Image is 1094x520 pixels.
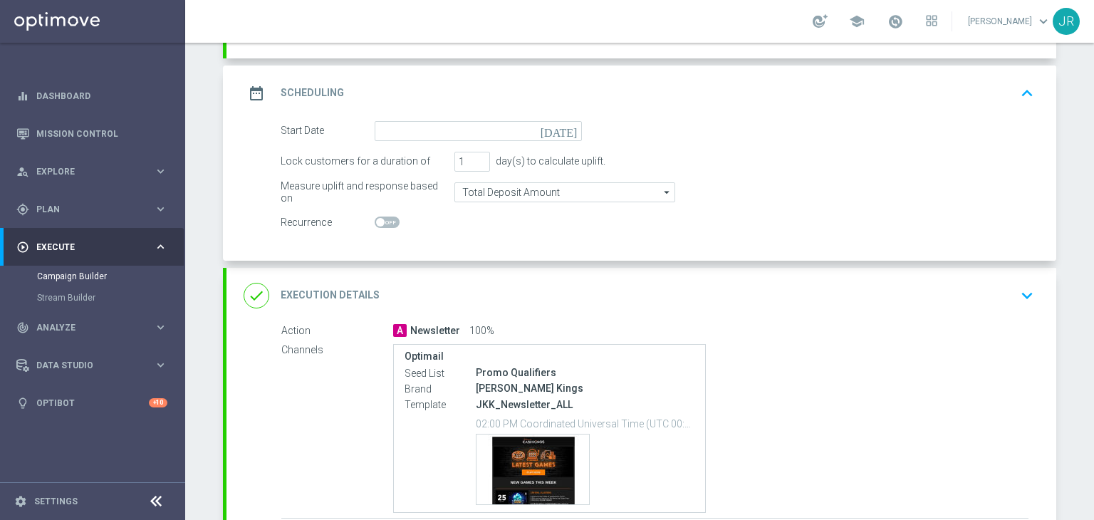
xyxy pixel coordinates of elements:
a: Dashboard [36,77,167,115]
span: Explore [36,167,154,176]
div: Campaign Builder [37,266,184,287]
i: keyboard_arrow_right [154,321,167,334]
div: Mission Control [16,115,167,152]
div: Measure uplift and response based on [281,182,447,202]
div: Dashboard [16,77,167,115]
h2: Execution Details [281,288,380,302]
label: Action [281,325,393,338]
div: Recurrence [281,213,375,233]
button: gps_fixed Plan keyboard_arrow_right [16,204,168,215]
div: day(s) to calculate uplift. [490,155,605,167]
button: Mission Control [16,128,168,140]
div: date_range Scheduling keyboard_arrow_up [244,80,1039,107]
label: Optimail [405,350,694,363]
i: lightbulb [16,397,29,410]
span: Data Studio [36,361,154,370]
span: A [393,324,407,337]
button: keyboard_arrow_down [1015,282,1039,309]
a: [PERSON_NAME]keyboard_arrow_down [967,11,1053,32]
a: Mission Control [36,115,167,152]
span: Execute [36,243,154,251]
div: Plan [16,203,154,216]
i: date_range [244,80,269,106]
i: settings [14,495,27,508]
i: gps_fixed [16,203,29,216]
div: done Execution Details keyboard_arrow_down [244,282,1039,309]
i: keyboard_arrow_right [154,240,167,254]
i: keyboard_arrow_right [154,358,167,372]
button: track_changes Analyze keyboard_arrow_right [16,322,168,333]
p: JKK_Newsletter_ALL [476,398,694,411]
button: person_search Explore keyboard_arrow_right [16,166,168,177]
div: Stream Builder [37,287,184,308]
a: Stream Builder [37,292,148,303]
i: keyboard_arrow_up [1016,83,1038,104]
label: Seed List [405,367,476,380]
i: track_changes [16,321,29,334]
span: Newsletter [410,325,460,338]
span: Plan [36,205,154,214]
div: Optibot [16,384,167,422]
i: equalizer [16,90,29,103]
div: Data Studio [16,359,154,372]
i: [DATE] [541,121,583,137]
span: school [849,14,865,29]
div: Analyze [16,321,154,334]
i: person_search [16,165,29,178]
div: [PERSON_NAME] Kings [476,381,694,395]
div: Promo Qualifiers [476,365,694,380]
div: JR [1053,8,1080,35]
button: play_circle_outline Execute keyboard_arrow_right [16,241,168,253]
i: play_circle_outline [16,241,29,254]
div: Explore [16,165,154,178]
label: Brand [405,383,476,395]
a: Campaign Builder [37,271,148,282]
label: Channels [281,344,393,357]
span: Analyze [36,323,154,332]
button: equalizer Dashboard [16,90,168,102]
span: 100% [469,325,494,338]
h2: Scheduling [281,86,344,100]
p: 02:00 PM Coordinated Universal Time (UTC 00:00) [476,416,694,430]
i: keyboard_arrow_down [1016,285,1038,306]
input: Total Deposit Amount [454,182,675,202]
div: Start Date [281,121,375,141]
div: Lock customers for a duration of [281,152,447,172]
button: lightbulb Optibot +10 [16,397,168,409]
label: Template [405,398,476,411]
button: Data Studio keyboard_arrow_right [16,360,168,371]
a: Settings [34,497,78,506]
div: +10 [149,398,167,407]
button: keyboard_arrow_up [1015,80,1039,107]
div: Execute [16,241,154,254]
i: keyboard_arrow_right [154,165,167,178]
span: keyboard_arrow_down [1036,14,1051,29]
i: keyboard_arrow_right [154,202,167,216]
a: Optibot [36,384,149,422]
i: arrow_drop_down [660,183,674,202]
i: done [244,283,269,308]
